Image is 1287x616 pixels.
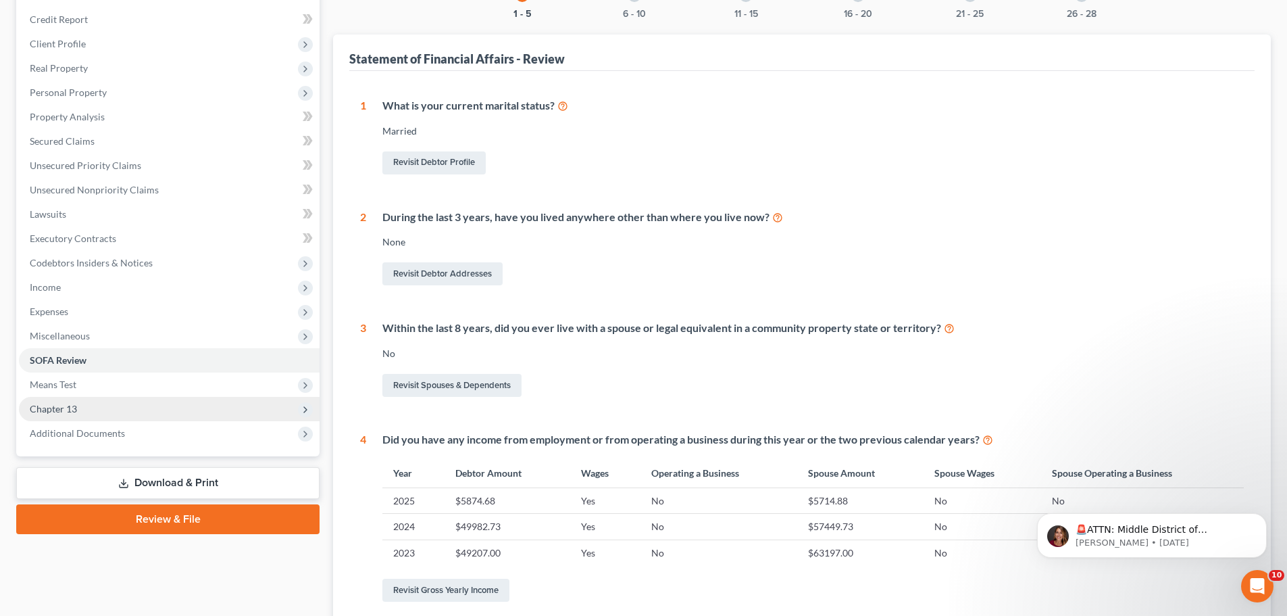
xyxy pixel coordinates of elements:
[360,98,366,177] div: 1
[1041,458,1244,488] th: Spouse Operating a Business
[924,488,1040,514] td: No
[30,111,105,122] span: Property Analysis
[382,488,445,514] td: 2025
[19,7,320,32] a: Credit Report
[797,488,924,514] td: $5714.88
[30,427,125,439] span: Additional Documents
[30,354,86,366] span: SOFA Review
[382,151,486,174] a: Revisit Debtor Profile
[924,514,1040,540] td: No
[30,160,141,171] span: Unsecured Priority Claims
[30,87,107,98] span: Personal Property
[382,98,1244,114] div: What is your current marital status?
[1241,570,1273,602] iframe: Intercom live chat
[623,9,646,19] button: 6 - 10
[570,458,640,488] th: Wages
[382,262,503,285] a: Revisit Debtor Addresses
[382,347,1244,360] div: No
[30,233,116,244] span: Executory Contracts
[30,62,88,74] span: Real Property
[360,210,366,289] div: 2
[382,210,1244,225] div: During the last 3 years, have you lived anywhere other than where you live now?
[30,281,61,293] span: Income
[16,504,320,534] a: Review & File
[382,432,1244,448] div: Did you have any income from employment or from operating a business during this year or the two ...
[382,374,522,397] a: Revisit Spouses & Dependents
[382,514,445,540] td: 2024
[19,202,320,227] a: Lawsuits
[382,579,509,602] a: Revisit Gross Yearly Income
[640,514,797,540] td: No
[19,178,320,202] a: Unsecured Nonpriority Claims
[382,235,1244,249] div: None
[1017,485,1287,579] iframe: Intercom notifications message
[360,321,366,400] div: 3
[19,153,320,178] a: Unsecured Priority Claims
[360,432,366,605] div: 4
[797,458,924,488] th: Spouse Amount
[30,14,88,25] span: Credit Report
[445,514,570,540] td: $49982.73
[513,9,532,19] button: 1 - 5
[30,38,86,49] span: Client Profile
[30,403,77,414] span: Chapter 13
[570,488,640,514] td: Yes
[30,184,159,195] span: Unsecured Nonpriority Claims
[445,540,570,565] td: $49207.00
[570,514,640,540] td: Yes
[30,208,66,220] span: Lawsuits
[30,257,153,268] span: Codebtors Insiders & Notices
[844,9,872,19] button: 16 - 20
[924,540,1040,565] td: No
[924,458,1040,488] th: Spouse Wages
[19,105,320,129] a: Property Analysis
[797,540,924,565] td: $63197.00
[382,321,1244,336] div: Within the last 8 years, did you ever live with a spouse or legal equivalent in a community prope...
[30,379,76,390] span: Means Test
[30,330,90,341] span: Miscellaneous
[19,129,320,153] a: Secured Claims
[956,9,984,19] button: 21 - 25
[640,458,797,488] th: Operating a Business
[445,488,570,514] td: $5874.68
[1269,570,1284,581] span: 10
[382,124,1244,138] div: Married
[797,514,924,540] td: $57449.73
[382,458,445,488] th: Year
[570,540,640,565] td: Yes
[640,540,797,565] td: No
[16,467,320,499] a: Download & Print
[1067,9,1096,19] button: 26 - 28
[734,9,758,19] button: 11 - 15
[445,458,570,488] th: Debtor Amount
[382,540,445,565] td: 2023
[349,51,565,67] div: Statement of Financial Affairs - Review
[640,488,797,514] td: No
[30,306,68,317] span: Expenses
[19,227,320,251] a: Executory Contracts
[19,348,320,373] a: SOFA Review
[30,135,95,147] span: Secured Claims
